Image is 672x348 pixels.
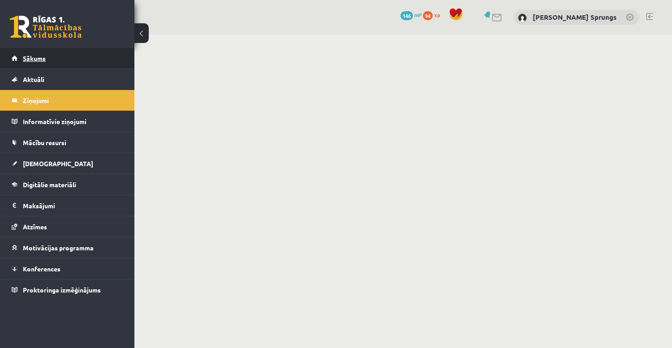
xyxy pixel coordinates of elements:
a: Atzīmes [12,216,123,237]
span: Konferences [23,265,60,273]
a: Mācību resursi [12,132,123,153]
span: Aktuāli [23,75,44,83]
legend: Maksājumi [23,195,123,216]
span: Motivācijas programma [23,244,94,252]
span: Sākums [23,54,46,62]
span: 94 [423,11,433,20]
a: Sākums [12,48,123,69]
a: [PERSON_NAME] Sprungs [533,13,616,21]
span: Proktoringa izmēģinājums [23,286,101,294]
a: Rīgas 1. Tālmācības vidusskola [10,16,82,38]
span: 146 [401,11,413,20]
a: Informatīvie ziņojumi [12,111,123,132]
span: mP [414,11,422,18]
span: xp [434,11,440,18]
span: Mācību resursi [23,138,66,146]
a: 94 xp [423,11,444,18]
a: Motivācijas programma [12,237,123,258]
a: Proktoringa izmēģinājums [12,279,123,300]
legend: Ziņojumi [23,90,123,111]
legend: Informatīvie ziņojumi [23,111,123,132]
a: Konferences [12,258,123,279]
span: [DEMOGRAPHIC_DATA] [23,159,93,168]
span: Atzīmes [23,223,47,231]
a: Maksājumi [12,195,123,216]
a: Digitālie materiāli [12,174,123,195]
a: [DEMOGRAPHIC_DATA] [12,153,123,174]
a: Aktuāli [12,69,123,90]
img: Didzis Daniels Sprungs [518,13,527,22]
a: 146 mP [401,11,422,18]
span: Digitālie materiāli [23,180,76,189]
a: Ziņojumi [12,90,123,111]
